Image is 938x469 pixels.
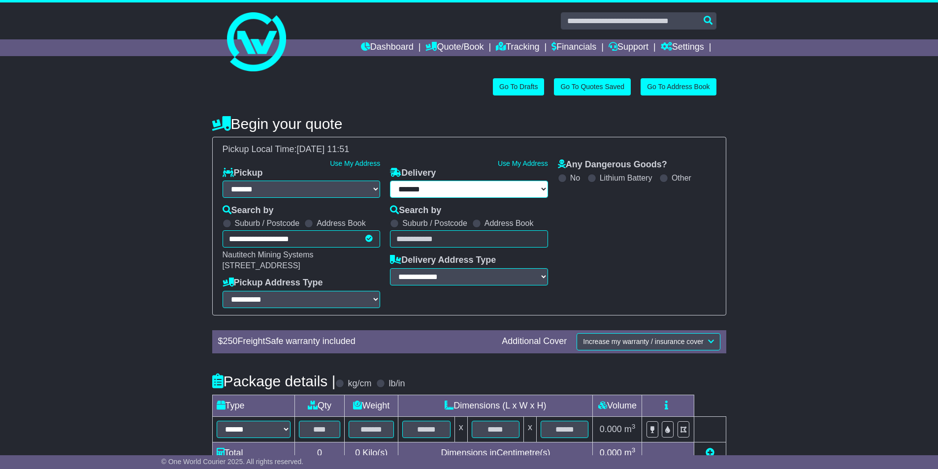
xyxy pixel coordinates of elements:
[632,423,636,430] sup: 3
[348,378,371,389] label: kg/cm
[624,448,636,458] span: m
[593,395,642,416] td: Volume
[390,255,496,266] label: Delivery Address Type
[661,39,704,56] a: Settings
[317,219,366,228] label: Address Book
[361,39,414,56] a: Dashboard
[554,78,631,95] a: Go To Quotes Saved
[390,205,441,216] label: Search by
[583,338,703,345] span: Increase my warranty / insurance cover
[609,39,648,56] a: Support
[398,442,593,464] td: Dimensions in Centimetre(s)
[600,448,622,458] span: 0.000
[223,205,274,216] label: Search by
[577,333,720,350] button: Increase my warranty / insurance cover
[223,168,263,179] label: Pickup
[600,424,622,434] span: 0.000
[402,219,467,228] label: Suburb / Postcode
[212,116,726,132] h4: Begin your quote
[294,395,345,416] td: Qty
[330,159,380,167] a: Use My Address
[493,78,544,95] a: Go To Drafts
[498,159,548,167] a: Use My Address
[632,446,636,454] sup: 3
[212,373,336,389] h4: Package details |
[398,395,593,416] td: Dimensions (L x W x H)
[345,442,398,464] td: Kilo(s)
[497,336,572,347] div: Additional Cover
[162,458,304,466] span: © One World Courier 2025. All rights reserved.
[624,424,636,434] span: m
[485,219,534,228] label: Address Book
[672,173,691,183] label: Other
[297,144,350,154] span: [DATE] 11:51
[223,261,300,270] span: [STREET_ADDRESS]
[355,448,360,458] span: 0
[213,336,497,347] div: $ FreightSafe warranty included
[600,173,652,183] label: Lithium Battery
[425,39,484,56] a: Quote/Book
[706,448,714,458] a: Add new item
[223,336,238,346] span: 250
[390,168,436,179] label: Delivery
[235,219,300,228] label: Suburb / Postcode
[345,395,398,416] td: Weight
[388,378,405,389] label: lb/in
[524,416,537,442] td: x
[212,395,294,416] td: Type
[454,416,467,442] td: x
[641,78,716,95] a: Go To Address Book
[551,39,596,56] a: Financials
[558,159,667,170] label: Any Dangerous Goods?
[496,39,539,56] a: Tracking
[218,144,721,155] div: Pickup Local Time:
[212,442,294,464] td: Total
[570,173,580,183] label: No
[223,278,323,288] label: Pickup Address Type
[223,250,314,259] span: Nautitech Mining Systems
[294,442,345,464] td: 0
